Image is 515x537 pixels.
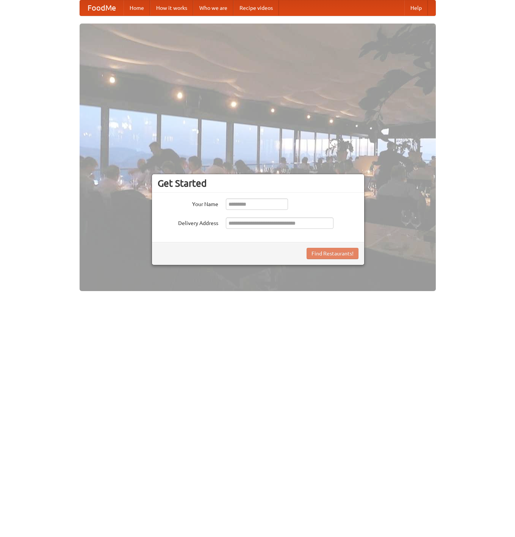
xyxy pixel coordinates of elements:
[404,0,428,16] a: Help
[193,0,233,16] a: Who we are
[124,0,150,16] a: Home
[233,0,279,16] a: Recipe videos
[150,0,193,16] a: How it works
[80,0,124,16] a: FoodMe
[158,217,218,227] label: Delivery Address
[307,248,358,259] button: Find Restaurants!
[158,198,218,208] label: Your Name
[158,178,358,189] h3: Get Started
